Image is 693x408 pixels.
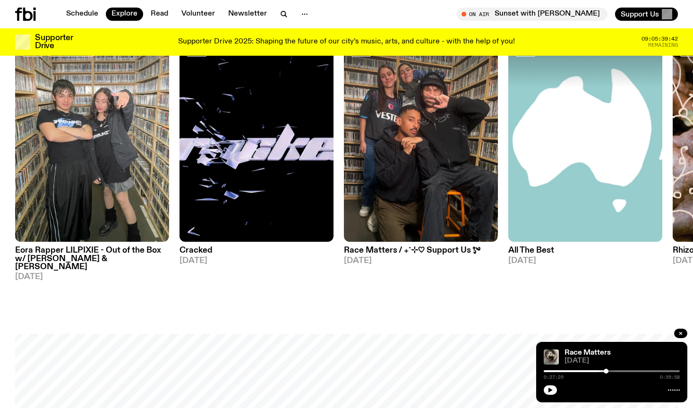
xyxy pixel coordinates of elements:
[660,375,680,380] span: 0:59:58
[544,375,564,380] span: 0:27:29
[145,8,174,21] a: Read
[344,242,498,264] a: Race Matters / ₊˚⊹♡ Support Us *ೃ༄[DATE]
[565,357,680,365] span: [DATE]
[222,8,273,21] a: Newsletter
[15,246,169,271] h3: Eora Rapper LILPIXIE - Out of the Box w/ [PERSON_NAME] & [PERSON_NAME]
[180,37,334,242] img: Logo for Podcast Cracked. Black background, with white writing, with glass smashing graphics
[615,8,678,21] button: Support Us
[60,8,104,21] a: Schedule
[344,246,498,255] h3: Race Matters / ₊˚⊹♡ Support Us *ೃ༄
[457,8,607,21] button: On AirSunset with [PERSON_NAME]
[344,257,498,265] span: [DATE]
[565,349,611,357] a: Race Matters
[176,8,221,21] a: Volunteer
[642,36,678,42] span: 09:05:39:42
[180,246,334,255] h3: Cracked
[648,42,678,48] span: Remaining
[621,10,659,18] span: Support Us
[508,246,662,255] h3: All The Best
[508,257,662,265] span: [DATE]
[180,257,334,265] span: [DATE]
[106,8,143,21] a: Explore
[35,34,73,50] h3: Supporter Drive
[178,38,515,46] p: Supporter Drive 2025: Shaping the future of our city’s music, arts, and culture - with the help o...
[544,349,559,365] img: A photo of the Race Matters team taken in a rear view or "blindside" mirror. A bunch of people of...
[15,273,169,281] span: [DATE]
[15,242,169,280] a: Eora Rapper LILPIXIE - Out of the Box w/ [PERSON_NAME] & [PERSON_NAME][DATE]
[180,242,334,264] a: Cracked[DATE]
[508,242,662,264] a: All The Best[DATE]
